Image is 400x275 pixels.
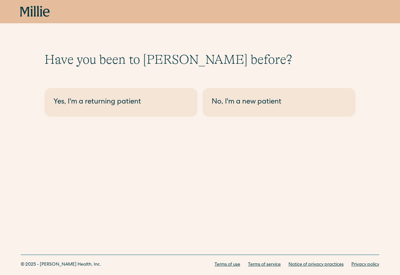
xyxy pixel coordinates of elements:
div: No, I'm a new patient [212,97,347,108]
h1: Have you been to [PERSON_NAME] before? [44,52,356,67]
a: Privacy policy [351,261,379,268]
a: Terms of service [248,261,281,268]
a: Notice of privacy practices [288,261,344,268]
div: Yes, I'm a returning patient [53,97,188,108]
a: Terms of use [215,261,240,268]
a: No, I'm a new patient [203,88,356,117]
div: © 2025 - [PERSON_NAME] Health, Inc. [21,261,101,268]
a: Yes, I'm a returning patient [44,88,197,117]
